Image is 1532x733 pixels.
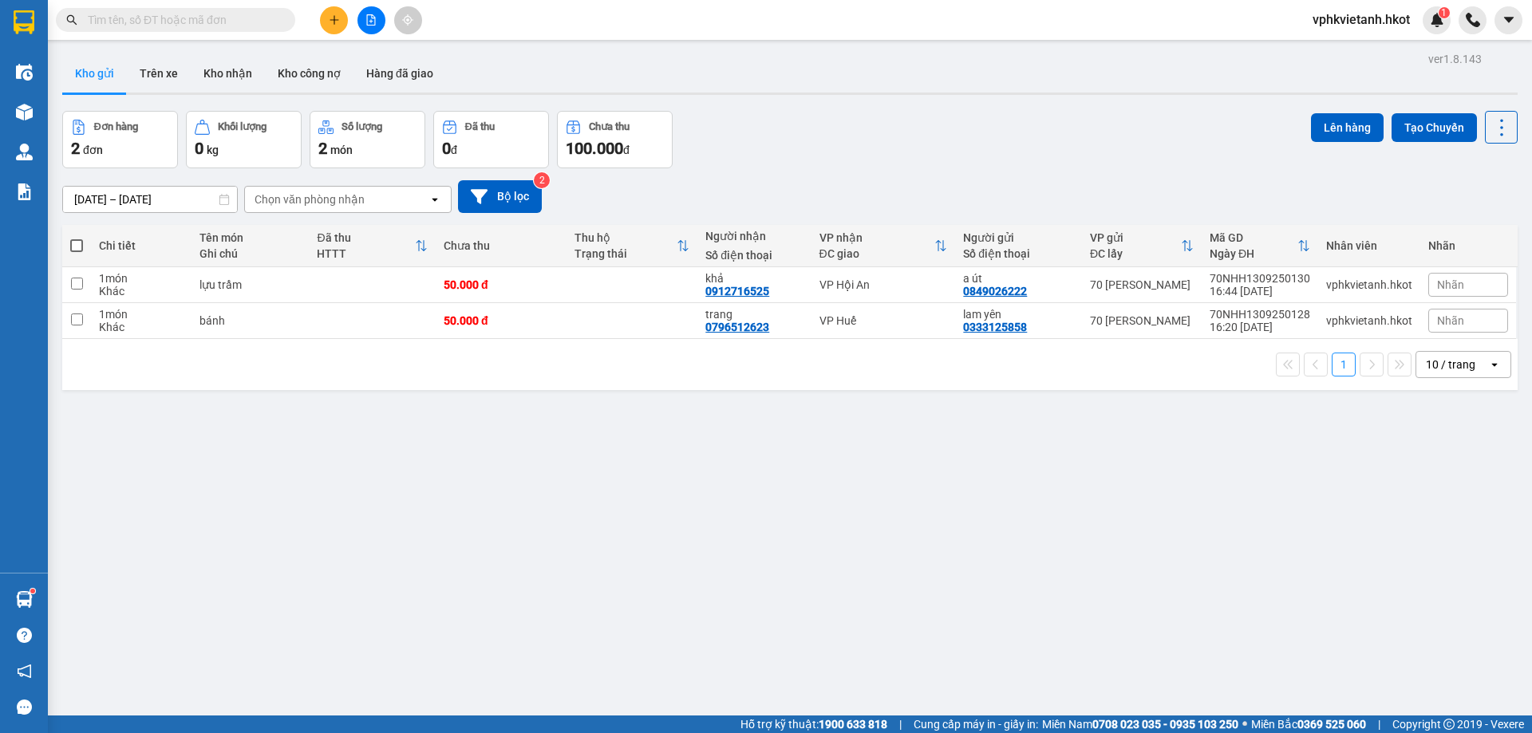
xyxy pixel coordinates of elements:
[30,589,35,593] sup: 1
[16,104,33,120] img: warehouse-icon
[705,308,803,321] div: trang
[1082,225,1202,267] th: Toggle SortBy
[1092,718,1238,731] strong: 0708 023 035 - 0935 103 250
[199,247,302,260] div: Ghi chú
[1297,718,1366,731] strong: 0369 525 060
[17,664,32,679] span: notification
[99,239,184,252] div: Chi tiết
[705,272,803,285] div: khả
[705,321,769,333] div: 0796512623
[329,14,340,26] span: plus
[365,14,377,26] span: file-add
[1326,239,1412,252] div: Nhân viên
[17,628,32,643] span: question-circle
[127,54,191,93] button: Trên xe
[705,249,803,262] div: Số điện thoại
[1210,272,1310,285] div: 70NHH1309250130
[574,231,677,244] div: Thu hộ
[442,139,451,158] span: 0
[71,139,80,158] span: 2
[265,54,353,93] button: Kho công nợ
[1443,719,1455,730] span: copyright
[199,231,302,244] div: Tên món
[402,14,413,26] span: aim
[330,144,353,156] span: món
[1210,308,1310,321] div: 70NHH1309250128
[963,272,1074,285] div: a út
[1202,225,1318,267] th: Toggle SortBy
[16,144,33,160] img: warehouse-icon
[444,239,559,252] div: Chưa thu
[963,247,1074,260] div: Số điện thoại
[566,139,623,158] span: 100.000
[819,718,887,731] strong: 1900 633 818
[255,191,365,207] div: Chọn văn phòng nhận
[963,231,1074,244] div: Người gửi
[318,139,327,158] span: 2
[17,700,32,715] span: message
[1042,715,1238,733] span: Miền Nam
[1441,7,1447,18] span: 1
[1332,353,1356,376] button: 1
[99,272,184,285] div: 1 món
[963,285,1027,298] div: 0849026222
[1502,13,1516,27] span: caret-down
[1428,50,1482,68] div: ver 1.8.143
[433,111,549,168] button: Đã thu0đ
[458,180,542,213] button: Bộ lọc
[1210,285,1310,298] div: 16:44 [DATE]
[1428,239,1508,252] div: Nhãn
[819,278,948,291] div: VP Hội An
[195,139,203,158] span: 0
[99,285,184,298] div: Khác
[1378,715,1380,733] span: |
[317,231,415,244] div: Đã thu
[1488,358,1501,371] svg: open
[394,6,422,34] button: aim
[534,172,550,188] sup: 2
[357,6,385,34] button: file-add
[811,225,956,267] th: Toggle SortBy
[99,321,184,333] div: Khác
[623,144,630,156] span: đ
[428,193,441,206] svg: open
[1437,314,1464,327] span: Nhãn
[353,54,446,93] button: Hàng đã giao
[1326,278,1412,291] div: vphkvietanh.hkot
[557,111,673,168] button: Chưa thu100.000đ
[1090,278,1194,291] div: 70 [PERSON_NAME]
[1466,13,1480,27] img: phone-icon
[1392,113,1477,142] button: Tạo Chuyến
[83,144,103,156] span: đơn
[740,715,887,733] span: Hỗ trợ kỹ thuật:
[317,247,415,260] div: HTTT
[705,285,769,298] div: 0912716525
[465,121,495,132] div: Đã thu
[819,314,948,327] div: VP Huế
[1210,231,1297,244] div: Mã GD
[1437,278,1464,291] span: Nhãn
[99,308,184,321] div: 1 món
[574,247,677,260] div: Trạng thái
[342,121,382,132] div: Số lượng
[705,230,803,242] div: Người nhận
[899,715,902,733] span: |
[1439,7,1450,18] sup: 1
[819,231,935,244] div: VP nhận
[1210,321,1310,333] div: 16:20 [DATE]
[963,321,1027,333] div: 0333125858
[451,144,457,156] span: đ
[1090,314,1194,327] div: 70 [PERSON_NAME]
[199,278,302,291] div: lựu trầm
[199,314,302,327] div: bánh
[218,121,267,132] div: Khối lượng
[1300,10,1423,30] span: vphkvietanh.hkot
[62,54,127,93] button: Kho gửi
[1426,357,1475,372] div: 10 / trang
[914,715,1038,733] span: Cung cấp máy in - giấy in:
[819,247,935,260] div: ĐC giao
[1210,247,1297,260] div: Ngày ĐH
[1326,314,1412,327] div: vphkvietanh.hkot
[589,121,630,132] div: Chưa thu
[62,111,178,168] button: Đơn hàng2đơn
